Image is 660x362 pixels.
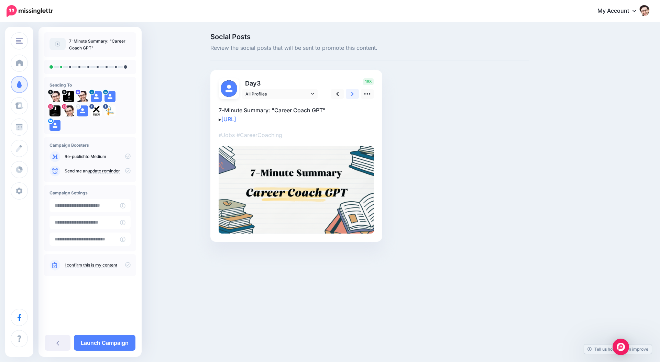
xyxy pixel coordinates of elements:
p: 7-Minute Summary: "Career Coach GPT" [69,38,131,52]
h4: Campaign Boosters [49,143,131,148]
span: Social Posts [210,33,529,40]
img: user_default_image.png [221,80,237,97]
span: 3 [257,80,261,87]
a: All Profiles [242,89,318,99]
img: menu.png [16,38,23,44]
a: Re-publish [65,154,86,159]
a: My Account [591,3,650,20]
h4: Campaign Settings [49,190,131,195]
h4: Sending To [49,82,131,88]
a: Tell us how we can improve [584,344,652,354]
img: user_default_image.png [91,91,102,102]
img: 12661754_1534535623540972_8724322931326811894_n-bsa31469.png [91,105,102,116]
span: Review the social posts that will be sent to promote this content. [210,44,529,53]
img: article-default-image-icon.png [49,38,66,50]
a: update reminder [88,168,120,174]
a: [URL] [221,116,236,123]
div: Open Intercom Messenger [613,339,629,355]
span: All Profiles [245,90,309,98]
img: 354784751_6507198766011950_2765655921886716975_n-bsa117156.jpg [49,105,60,116]
img: user_default_image.png [77,105,88,116]
p: Send me an [65,168,131,174]
img: 18HD2NM1YDANAQAPHF4H9DSDR8FIUEZL.png [219,146,374,234]
p: to Medium [65,154,131,160]
p: #Jobs #CareerCoaching [219,131,374,139]
img: user_default_image.png [49,120,60,131]
img: RZTe3OnN-66566.jpg [63,91,74,102]
img: de8bffd97b4f0e44-88163.jpg [77,91,88,102]
span: 188 [363,78,374,85]
p: Day [242,78,319,88]
img: user_default_image.png [104,91,115,102]
img: 24327895_134036960596123_3969288777871917056_n-bsa117157.jpg [63,105,74,116]
a: I confirm this is my content [65,262,117,268]
img: 0ALuhOkv-21637.jpeg [49,91,60,102]
p: 7-Minute Summary: "Career Coach GPT" ▸ [219,106,374,124]
img: Missinglettr [7,5,53,17]
img: 245850499_825577481440334_4437163557731115923_n-bsa117152.jpg [104,105,115,116]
